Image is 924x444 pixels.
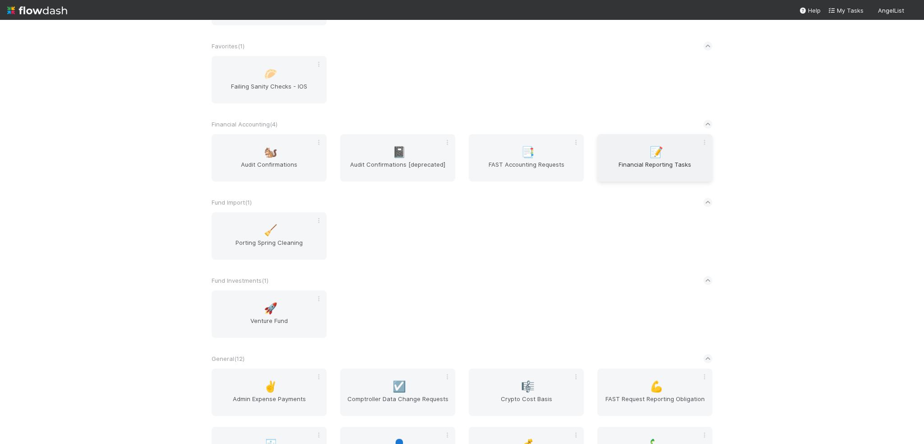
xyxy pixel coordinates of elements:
span: FAST Accounting Requests [472,160,580,178]
a: My Tasks [828,6,864,15]
span: 📑 [521,146,535,158]
a: 🎼Crypto Cost Basis [469,369,584,416]
span: Fund Investments ( 1 ) [212,277,268,284]
span: 🧹 [264,224,277,236]
span: AngelList [878,7,904,14]
img: avatar_e5ec2f5b-afc7-4357-8cf1-2139873d70b1.png [908,6,917,15]
a: ☑️Comptroller Data Change Requests [340,369,455,416]
span: Failing Sanity Checks - IOS [215,82,323,100]
span: General ( 12 ) [212,355,245,362]
span: Admin Expense Payments [215,394,323,412]
span: Financial Accounting ( 4 ) [212,121,277,128]
a: 🥟Failing Sanity Checks - IOS [212,56,327,103]
span: Comptroller Data Change Requests [344,394,452,412]
span: Audit Confirmations [215,160,323,178]
div: Help [799,6,821,15]
a: 💪FAST Request Reporting Obligation [597,369,712,416]
a: ✌️Admin Expense Payments [212,369,327,416]
span: 🎼 [521,381,535,393]
span: 💪 [650,381,663,393]
a: 📓Audit Confirmations [deprecated] [340,134,455,182]
span: Favorites ( 1 ) [212,42,245,50]
span: ✌️ [264,381,277,393]
a: 🐿️Audit Confirmations [212,134,327,182]
a: 🧹Porting Spring Cleaning [212,212,327,260]
span: FAST Request Reporting Obligation [601,394,709,412]
span: Fund Import ( 1 ) [212,199,252,206]
span: Crypto Cost Basis [472,394,580,412]
a: 🚀Venture Fund [212,290,327,338]
span: Venture Fund [215,316,323,334]
span: My Tasks [828,7,864,14]
span: Audit Confirmations [deprecated] [344,160,452,178]
span: 🚀 [264,303,277,314]
span: Porting Spring Cleaning [215,238,323,256]
a: 📝Financial Reporting Tasks [597,134,712,182]
img: logo-inverted-e16ddd16eac7371096b0.svg [7,3,67,18]
span: 📓 [393,146,406,158]
a: 📑FAST Accounting Requests [469,134,584,182]
span: 🥟 [264,68,277,80]
span: ☑️ [393,381,406,393]
span: Financial Reporting Tasks [601,160,709,178]
span: 📝 [650,146,663,158]
span: 🐿️ [264,146,277,158]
